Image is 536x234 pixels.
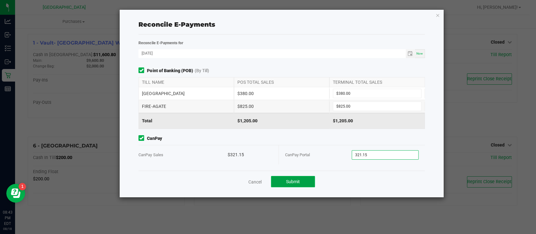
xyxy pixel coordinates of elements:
[138,152,163,157] span: CanPay Sales
[19,183,26,190] iframe: Resource center unread badge
[329,113,425,129] div: $1,205.00
[138,20,425,29] div: Reconcile E-Payments
[285,152,310,157] span: CanPay Portal
[138,77,234,87] div: TILL NAME
[147,67,193,74] strong: Point of Banking (POB)
[228,145,272,164] div: $321.15
[138,67,147,74] form-toggle: Include in reconciliation
[138,87,234,100] div: [GEOGRAPHIC_DATA]
[147,135,162,142] strong: CanPay
[234,113,329,129] div: $1,205.00
[6,184,25,203] iframe: Resource center
[234,87,329,100] div: $380.00
[138,113,234,129] div: Total
[248,179,262,185] a: Cancel
[138,41,183,45] strong: Reconcile E-Payments for
[138,100,234,113] div: FIRE-AGATE
[286,179,300,184] span: Submit
[194,67,209,74] span: (By Till)
[406,49,415,58] span: Toggle calendar
[234,77,329,87] div: POS TOTAL SALES
[234,100,329,113] div: $825.00
[138,49,405,57] input: Date
[329,77,425,87] div: TERMINAL TOTAL SALES
[416,52,423,55] span: Now
[271,176,315,187] button: Submit
[138,135,147,142] form-toggle: Include in reconciliation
